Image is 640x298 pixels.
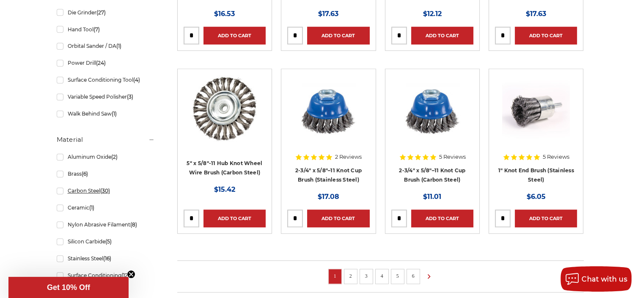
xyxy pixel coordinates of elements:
[57,135,155,145] h5: Material
[527,193,546,201] span: $6.05
[515,210,577,227] a: Add to Cart
[111,154,117,160] span: (2)
[57,22,155,37] a: Hand Tool
[81,171,88,177] span: (6)
[560,266,632,292] button: Chat with us
[318,193,339,201] span: $17.08
[335,154,362,160] span: 2 Reviews
[515,27,577,44] a: Add to Cart
[502,75,570,143] img: Knotted End Brush
[133,77,140,83] span: (4)
[214,10,235,18] span: $16.53
[57,149,155,164] a: Aluminum Oxide
[411,27,473,44] a: Add to Cart
[423,10,442,18] span: $12.12
[203,27,266,44] a: Add to Cart
[57,217,155,232] a: Nylon Abrasive Filament
[184,75,266,157] a: 5" x 5/8"-11 Hub Knot Wheel Wire Brush (Carbon Steel)
[398,75,466,143] img: 2-3/4″ x 5/8″–11 Knot Cup Brush (Carbon Steel)
[318,10,338,18] span: $17.63
[498,167,574,183] a: 1" Knot End Brush (Stainless Steel)
[57,200,155,215] a: Ceramic
[399,167,465,183] a: 2-3/4″ x 5/8″–11 Knot Cup Brush (Carbon Steel)
[57,251,155,266] a: Stainless Steel
[96,60,105,66] span: (24)
[8,277,129,298] div: Get 10% OffClose teaser
[47,283,90,292] span: Get 10% Off
[103,255,111,262] span: (16)
[307,210,369,227] a: Add to Cart
[307,27,369,44] a: Add to Cart
[214,185,235,193] span: $15.42
[582,275,627,283] span: Chat with us
[116,43,121,49] span: (1)
[96,9,105,16] span: (27)
[93,26,99,33] span: (7)
[130,221,137,228] span: (8)
[495,75,577,157] a: Knotted End Brush
[190,75,259,143] img: 5" x 5/8"-11 Hub Knot Wheel Wire Brush (Carbon Steel)
[57,166,155,181] a: Brass
[57,234,155,249] a: Silicon Carbide
[126,94,133,100] span: (3)
[111,110,116,117] span: (1)
[89,204,94,211] span: (1)
[57,106,155,121] a: Walk Behind Saw
[57,39,155,53] a: Orbital Sander / DA
[411,210,473,227] a: Add to Cart
[57,268,155,283] a: Surface Conditioning
[526,10,546,18] span: $17.63
[439,154,466,160] span: 5 Reviews
[127,270,135,279] button: Close teaser
[362,271,371,281] a: 3
[121,272,129,279] span: (12)
[346,271,355,281] a: 2
[543,154,569,160] span: 5 Reviews
[294,75,362,143] img: 2-3/4″ x 5/8″–11 Knot Cup Brush (Stainless Steel)
[393,271,402,281] a: 5
[57,55,155,70] a: Power Drill
[187,160,262,176] a: 5" x 5/8"-11 Hub Knot Wheel Wire Brush (Carbon Steel)
[100,188,110,194] span: (30)
[203,210,266,227] a: Add to Cart
[287,75,369,157] a: 2-3/4″ x 5/8″–11 Knot Cup Brush (Stainless Steel)
[378,271,386,281] a: 4
[331,271,339,281] a: 1
[105,238,111,245] span: (5)
[409,271,418,281] a: 6
[57,72,155,87] a: Surface Conditioning Tool
[57,89,155,104] a: Variable Speed Polisher
[295,167,362,183] a: 2-3/4″ x 5/8″–11 Knot Cup Brush (Stainless Steel)
[391,75,473,157] a: 2-3/4″ x 5/8″–11 Knot Cup Brush (Carbon Steel)
[57,5,155,20] a: Die Grinder
[57,183,155,198] a: Carbon Steel
[423,193,441,201] span: $11.01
